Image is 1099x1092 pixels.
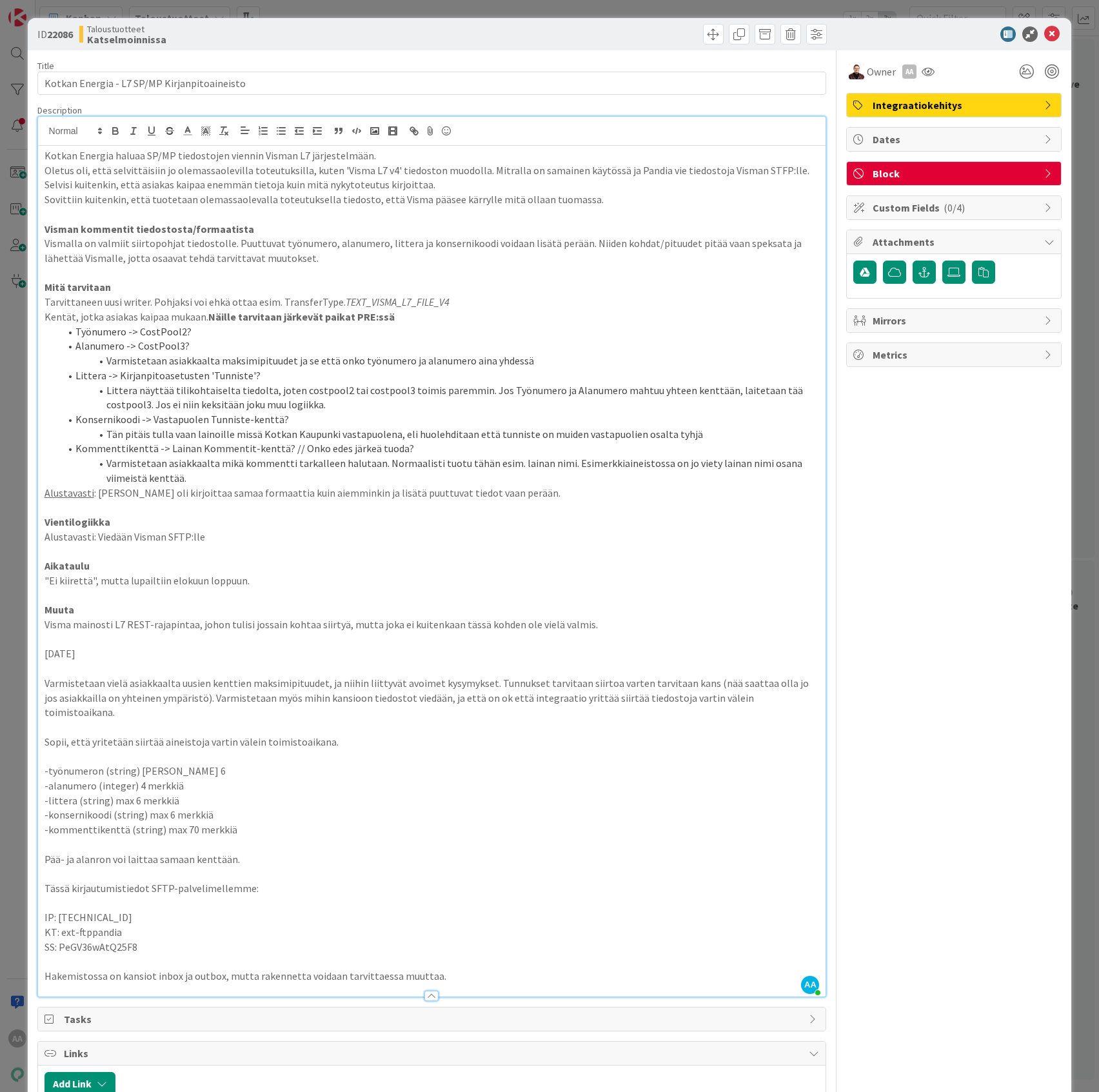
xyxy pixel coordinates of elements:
[45,530,820,544] p: Alustavasti: Viedään Visman SFTP:lle
[45,603,74,616] strong: Muuta
[87,24,166,34] span: Taloustuotteet
[45,515,110,528] strong: Vientilogiikka
[867,64,896,79] span: Owner
[45,295,820,310] p: Tarvittaneen uusi writer. Pohjaksi voi ehkä ottaa esim. TransferType.
[45,764,820,779] p: -työnumeron (string) [PERSON_NAME] 6
[45,676,820,720] p: Varmistetaan vielä asiakkaalta uusien kenttien maksimipituudet, ja niihin liittyvät avoimet kysym...
[45,617,820,632] p: Visma mainosti L7 REST-rajapintaa, johon tulisi jossain kohtaa siirtyä, mutta joka ei kuitenkaan ...
[902,65,916,79] div: AA
[64,1046,803,1061] span: Links
[37,72,827,95] input: type card name here...
[45,882,259,895] span: Tässä kirjautumistiedot SFTP-palvelimellemme:
[60,456,820,485] li: Varmistetaan asiakkaalta mikä kommentti tarkalleen halutaan. Normaalisti tuotu tähän esim. lainan...
[873,97,1038,113] span: Integraatiokehitys
[60,368,820,383] li: Littera -> Kirjanpitoasetusten 'Tunniste'?
[60,383,820,412] li: Littera näyttää tilikohtaiselta tiedolta, joten costpool2 tai costpool3 toimis paremmin. Jos Työn...
[37,104,82,116] span: Description
[873,234,1038,250] span: Attachments
[873,132,1038,147] span: Dates
[873,313,1038,328] span: Mirrors
[45,852,820,867] p: Pää- ja alanron voi laittaa samaan kenttään.
[45,223,254,235] strong: Visman kommentit tiedostosta/formaatista
[45,911,132,924] span: IP: [TECHNICAL_ID]
[944,201,965,214] span: ( 0/4 )
[64,1011,803,1027] span: Tasks
[45,236,820,265] p: Vismalla on valmiit siirtopohjat tiedostolle. Puuttuvat työnumero, alanumero, littera ja konserni...
[60,339,820,353] li: Alanumero -> CostPool3?
[87,34,166,45] b: Katselmoinnissa
[60,427,820,442] li: Tän pitäis tulla vaan lainoille missä Kotkan Kaupunki vastapuolena, eli huolehditaan että tunnist...
[37,26,73,42] span: ID
[45,163,820,192] p: Oletus oli, että selvittäisiin jo olemassaolevilla toteutuksilla, kuten 'Visma L7 v4' tiedoston m...
[45,573,820,588] p: "Ei kiirettä", mutta lupailtiin elokuun loppuun.
[873,347,1038,362] span: Metrics
[45,940,137,953] span: SS: PeGV36wAtQ25F8
[45,779,820,793] p: -alanumero (integer) 4 merkkiä
[45,486,820,501] p: : [PERSON_NAME] oli kirjoittaa samaa formaattia kuin aiemminkin ja lisätä puuttuvat tiedot vaan p...
[60,412,820,427] li: Konsernikoodi -> Vastapuolen Tunniste-kenttä?
[801,976,819,994] span: AA
[45,969,446,982] span: Hakemistossa on kansiot inbox ja outbox, mutta rakennetta voidaan tarvittaessa muuttaa.
[60,441,820,456] li: Kommenttikenttä -> Lainan Kommentit-kenttä? // Onko edes järkeä tuoda?
[37,60,54,72] label: Title
[60,353,820,368] li: Varmistetaan asiakkaalta maksimipituudet ja se että onko työnumero ja alanumero aina yhdessä
[873,166,1038,181] span: Block
[45,486,94,499] u: Alustavasti
[208,310,395,323] strong: Näille tarvitaan järkevät paikat PRE:ssä
[873,200,1038,215] span: Custom Fields
[45,559,90,572] strong: Aikataulu
[45,148,820,163] p: Kotkan Energia haluaa SP/MP tiedostojen viennin Visman L7 järjestelmään.
[849,64,864,79] img: AA
[45,793,820,808] p: -littera (string) max 6 merkkiä
[47,28,73,41] b: 22086
[45,822,820,837] p: -kommenttikenttä (string) max 70 merkkiä
[45,310,820,324] p: Kentät, jotka asiakas kaipaa mukaan.
[45,926,122,938] span: KT: ext-ftppandia
[45,646,820,661] p: [DATE]
[45,192,820,207] p: Sovittiin kuitenkin, että tuotetaan olemassaolevalla toteutuksella tiedosto, että Visma pääsee kä...
[45,735,820,750] p: Sopii, että yritetään siirtää aineistoja vartin välein toimistoaikana.
[45,808,820,822] p: -konsernikoodi (string) max 6 merkkiä
[346,295,450,308] em: TEXT_VISMA_L7_FILE_V4
[60,324,820,339] li: Työnumero -> CostPool2?
[45,281,111,293] strong: Mitä tarvitaan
